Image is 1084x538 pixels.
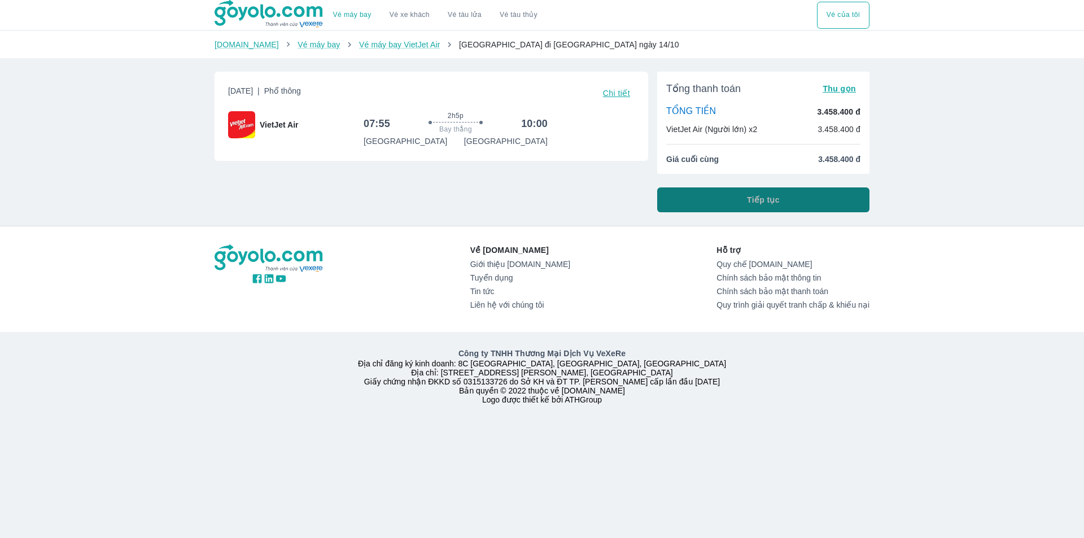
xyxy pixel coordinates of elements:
a: Vé máy bay [298,40,340,49]
p: [GEOGRAPHIC_DATA] [364,135,447,147]
span: 2h5p [448,111,464,120]
a: Chính sách bảo mật thanh toán [716,287,869,296]
a: Quy trình giải quyết tranh chấp & khiếu nại [716,300,869,309]
span: Phổ thông [264,86,301,95]
span: [DATE] [228,85,301,101]
span: Chi tiết [603,89,630,98]
span: [GEOGRAPHIC_DATA] đi [GEOGRAPHIC_DATA] ngày 14/10 [459,40,679,49]
span: 3.458.400 đ [818,154,860,165]
p: 3.458.400 đ [818,106,860,117]
h6: 07:55 [364,117,390,130]
a: [DOMAIN_NAME] [215,40,279,49]
a: Vé máy bay [333,11,371,19]
button: Vé tàu thủy [491,2,547,29]
a: Tin tức [470,287,570,296]
p: Hỗ trợ [716,244,869,256]
span: | [257,86,260,95]
span: Tổng thanh toán [666,82,741,95]
p: Về [DOMAIN_NAME] [470,244,570,256]
a: Vé xe khách [390,11,430,19]
span: VietJet Air [260,119,298,130]
img: logo [215,244,324,273]
span: Giá cuối cùng [666,154,719,165]
div: choose transportation mode [817,2,869,29]
a: Giới thiệu [DOMAIN_NAME] [470,260,570,269]
a: Liên hệ với chúng tôi [470,300,570,309]
p: [GEOGRAPHIC_DATA] [464,135,548,147]
button: Thu gọn [818,81,860,97]
div: Địa chỉ đăng ký kinh doanh: 8C [GEOGRAPHIC_DATA], [GEOGRAPHIC_DATA], [GEOGRAPHIC_DATA] Địa chỉ: [... [208,348,876,404]
nav: breadcrumb [215,39,869,50]
p: Công ty TNHH Thương Mại Dịch Vụ VeXeRe [217,348,867,359]
p: TỔNG TIỀN [666,106,716,118]
p: 3.458.400 đ [818,124,860,135]
button: Tiếp tục [657,187,869,212]
a: Vé tàu lửa [439,2,491,29]
button: Chi tiết [598,85,635,101]
a: Quy chế [DOMAIN_NAME] [716,260,869,269]
div: choose transportation mode [324,2,547,29]
span: Thu gọn [823,84,856,93]
a: Vé máy bay VietJet Air [359,40,440,49]
a: Chính sách bảo mật thông tin [716,273,869,282]
h6: 10:00 [521,117,548,130]
span: Tiếp tục [747,194,780,205]
span: Bay thẳng [439,125,472,134]
p: VietJet Air (Người lớn) x2 [666,124,757,135]
a: Tuyển dụng [470,273,570,282]
button: Vé của tôi [817,2,869,29]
